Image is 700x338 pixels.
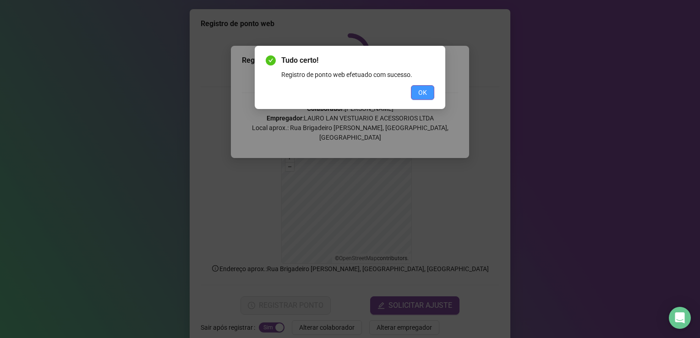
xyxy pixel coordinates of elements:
button: OK [411,85,434,100]
div: Registro de ponto web efetuado com sucesso. [281,70,434,80]
span: Tudo certo! [281,55,434,66]
span: check-circle [266,55,276,65]
div: Open Intercom Messenger [669,307,691,329]
span: OK [418,87,427,98]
